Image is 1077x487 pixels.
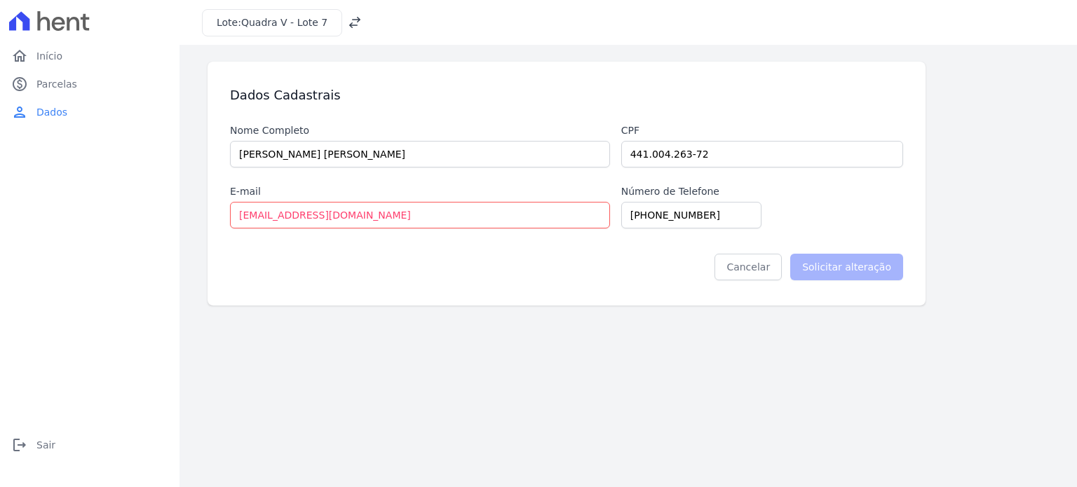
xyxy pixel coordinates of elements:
[6,98,174,126] a: personDados
[621,184,719,199] label: Número de Telefone
[6,42,174,70] a: homeInício
[6,431,174,459] a: logoutSair
[714,254,782,280] a: Cancelar
[230,87,341,104] h3: Dados Cadastrais
[11,437,28,453] i: logout
[790,254,903,280] input: Solicitar alteração
[230,184,610,199] label: E-mail
[11,76,28,92] i: paid
[36,77,77,91] span: Parcelas
[11,104,28,121] i: person
[230,123,610,138] label: Nome Completo
[241,17,327,28] span: Quadra V - Lote 7
[217,15,327,30] h3: Lote:
[11,48,28,64] i: home
[36,438,55,452] span: Sair
[621,123,903,138] label: Cpf
[36,105,67,119] span: Dados
[6,70,174,98] a: paidParcelas
[36,49,62,63] span: Início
